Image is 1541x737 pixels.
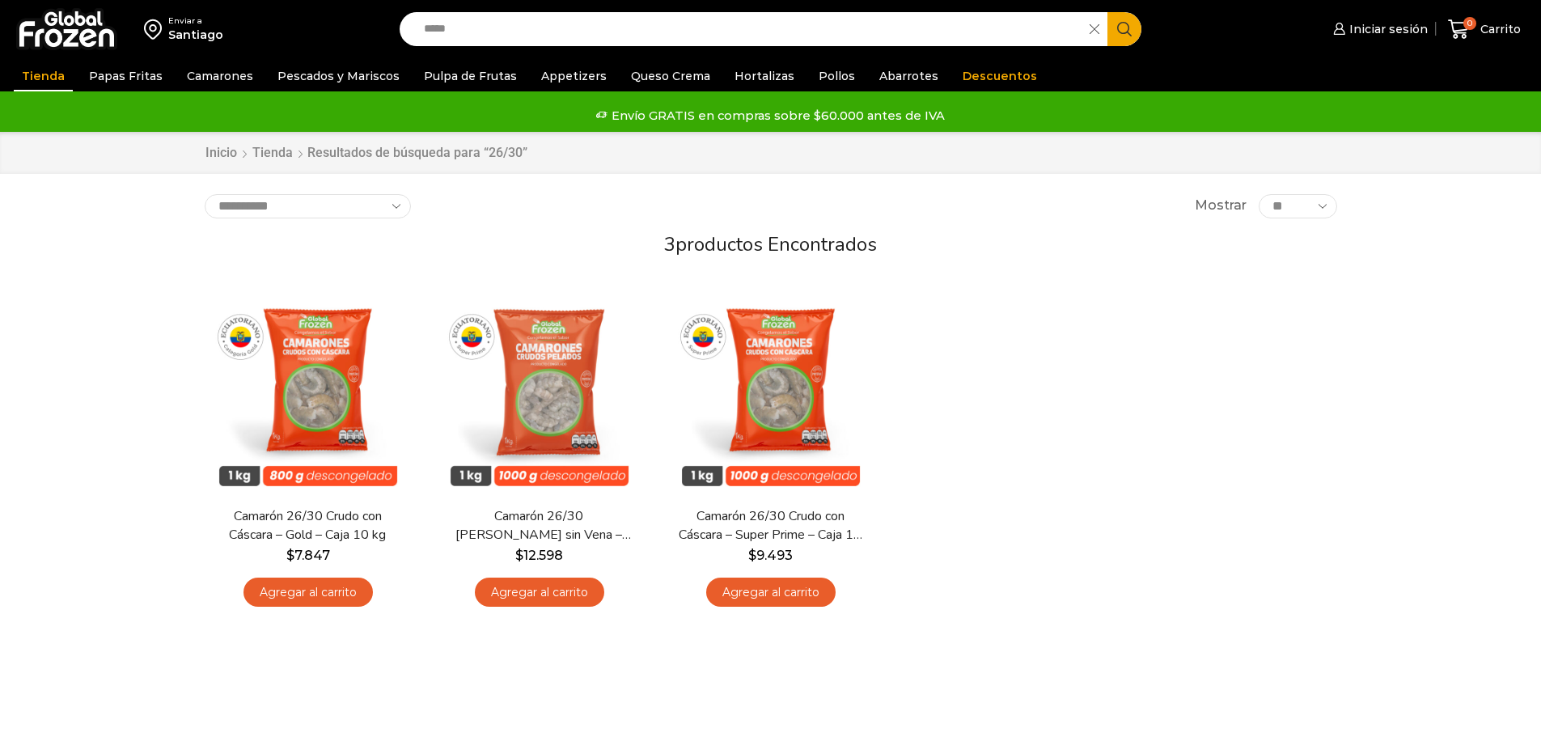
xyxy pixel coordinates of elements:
span: productos encontrados [675,231,877,257]
button: Search button [1107,12,1141,46]
a: Queso Crema [623,61,718,91]
h1: Resultados de búsqueda para “26/30” [307,145,527,160]
span: Carrito [1476,21,1521,37]
bdi: 9.493 [748,548,793,563]
div: Enviar a [168,15,223,27]
bdi: 12.598 [515,548,563,563]
a: Camarón 26/30 Crudo con Cáscara – Super Prime – Caja 10 kg [677,507,863,544]
a: Descuentos [955,61,1045,91]
a: Agregar al carrito: “Camarón 26/30 Crudo con Cáscara - Super Prime - Caja 10 kg” [706,578,836,608]
a: Iniciar sesión [1329,13,1428,45]
div: Santiago [168,27,223,43]
a: Tienda [252,144,294,163]
a: Hortalizas [726,61,802,91]
a: Camarón 26/30 [PERSON_NAME] sin Vena – Super Prime – Caja 10 kg [446,507,632,544]
bdi: 7.847 [286,548,330,563]
a: Abarrotes [871,61,946,91]
img: address-field-icon.svg [144,15,168,43]
span: $ [748,548,756,563]
a: Camarón 26/30 Crudo con Cáscara – Gold – Caja 10 kg [214,507,400,544]
a: Appetizers [533,61,615,91]
a: Papas Fritas [81,61,171,91]
a: Camarones [179,61,261,91]
a: Pescados y Mariscos [269,61,408,91]
select: Pedido de la tienda [205,194,411,218]
nav: Breadcrumb [205,144,527,163]
a: Tienda [14,61,73,91]
a: 0 Carrito [1444,11,1525,49]
span: 0 [1463,17,1476,30]
span: $ [515,548,523,563]
span: 3 [664,231,675,257]
a: Pulpa de Frutas [416,61,525,91]
a: Pollos [811,61,863,91]
span: $ [286,548,294,563]
span: Mostrar [1195,197,1247,215]
a: Agregar al carrito: “Camarón 26/30 Crudo Pelado sin Vena - Super Prime - Caja 10 kg” [475,578,604,608]
span: Iniciar sesión [1345,21,1428,37]
a: Agregar al carrito: “Camarón 26/30 Crudo con Cáscara - Gold - Caja 10 kg” [243,578,373,608]
a: Inicio [205,144,238,163]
